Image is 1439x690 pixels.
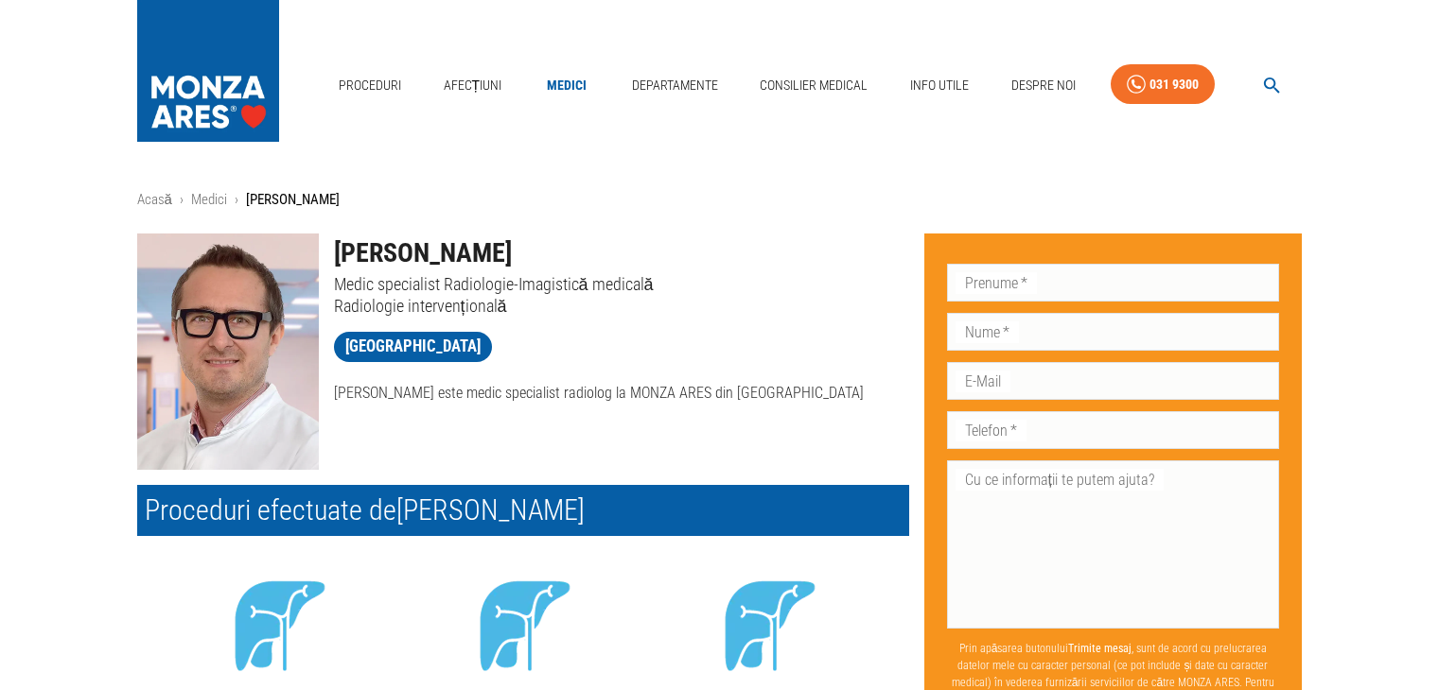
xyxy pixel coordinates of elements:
[1068,642,1132,655] b: Trimite mesaj
[191,191,227,208] a: Medici
[137,191,172,208] a: Acasă
[334,233,909,273] h1: [PERSON_NAME]
[752,66,875,105] a: Consilier Medical
[1149,73,1199,96] div: 031 9300
[137,189,1303,211] nav: breadcrumb
[334,335,492,358] span: [GEOGRAPHIC_DATA]
[137,485,909,536] h2: Proceduri efectuate de [PERSON_NAME]
[436,66,510,105] a: Afecțiuni
[246,189,340,211] p: [PERSON_NAME]
[1004,66,1083,105] a: Despre Noi
[536,66,597,105] a: Medici
[334,332,492,362] a: [GEOGRAPHIC_DATA]
[334,382,909,405] p: [PERSON_NAME] este medic specialist radiolog la MONZA ARES din [GEOGRAPHIC_DATA]
[180,189,184,211] li: ›
[334,295,909,317] p: Radiologie intervențională
[903,66,976,105] a: Info Utile
[331,66,409,105] a: Proceduri
[137,233,319,470] img: Dr. Theodor Lutz
[1111,64,1215,105] a: 031 9300
[624,66,726,105] a: Departamente
[235,189,238,211] li: ›
[334,273,909,295] p: Medic specialist Radiologie-Imagistică medicală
